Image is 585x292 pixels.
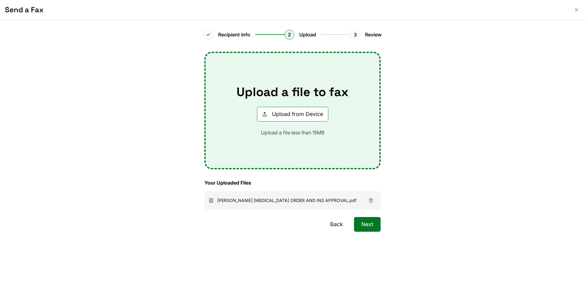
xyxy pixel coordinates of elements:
[285,30,294,39] div: 2
[573,6,580,13] button: Close
[257,107,328,122] button: Upload from Device
[218,31,250,38] span: Recipient Info
[237,85,348,99] h2: Upload a file to fax
[261,129,324,136] p: Upload a file less than 15MB
[217,197,356,204] span: [PERSON_NAME] [MEDICAL_DATA] ORDER AND INS APPROVAL.pdf
[354,217,381,232] button: Next
[204,179,381,186] h3: Your Uploaded Files
[350,30,360,39] div: 3
[299,31,316,38] span: Upload
[323,217,350,232] button: Back
[365,31,382,38] span: Review
[5,5,568,15] h1: Send a Fax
